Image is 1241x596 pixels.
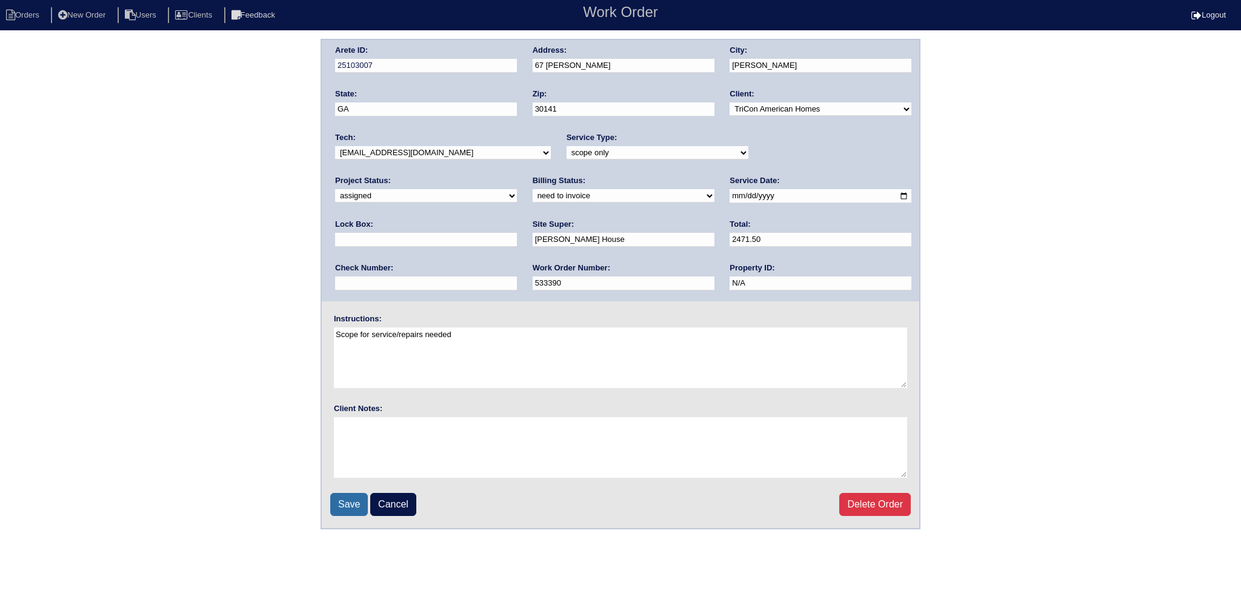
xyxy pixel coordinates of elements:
[533,45,567,56] label: Address:
[533,219,574,230] label: Site Super:
[335,89,357,99] label: State:
[730,89,754,99] label: Client:
[335,219,373,230] label: Lock Box:
[533,59,714,73] input: Enter a location
[839,493,911,516] a: Delete Order
[334,403,382,414] label: Client Notes:
[334,313,382,324] label: Instructions:
[567,132,617,143] label: Service Type:
[334,327,907,388] textarea: Scope for service/repairs needed
[51,10,115,19] a: New Order
[118,7,166,24] li: Users
[330,493,368,516] input: Save
[730,219,750,230] label: Total:
[224,7,285,24] li: Feedback
[370,493,416,516] a: Cancel
[533,175,585,186] label: Billing Status:
[730,45,747,56] label: City:
[118,10,166,19] a: Users
[335,175,391,186] label: Project Status:
[168,10,222,19] a: Clients
[730,263,774,273] label: Property ID:
[730,175,779,186] label: Service Date:
[533,263,610,273] label: Work Order Number:
[335,45,368,56] label: Arete ID:
[533,89,547,99] label: Zip:
[335,263,393,273] label: Check Number:
[168,7,222,24] li: Clients
[1191,10,1226,19] a: Logout
[335,132,356,143] label: Tech:
[51,7,115,24] li: New Order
